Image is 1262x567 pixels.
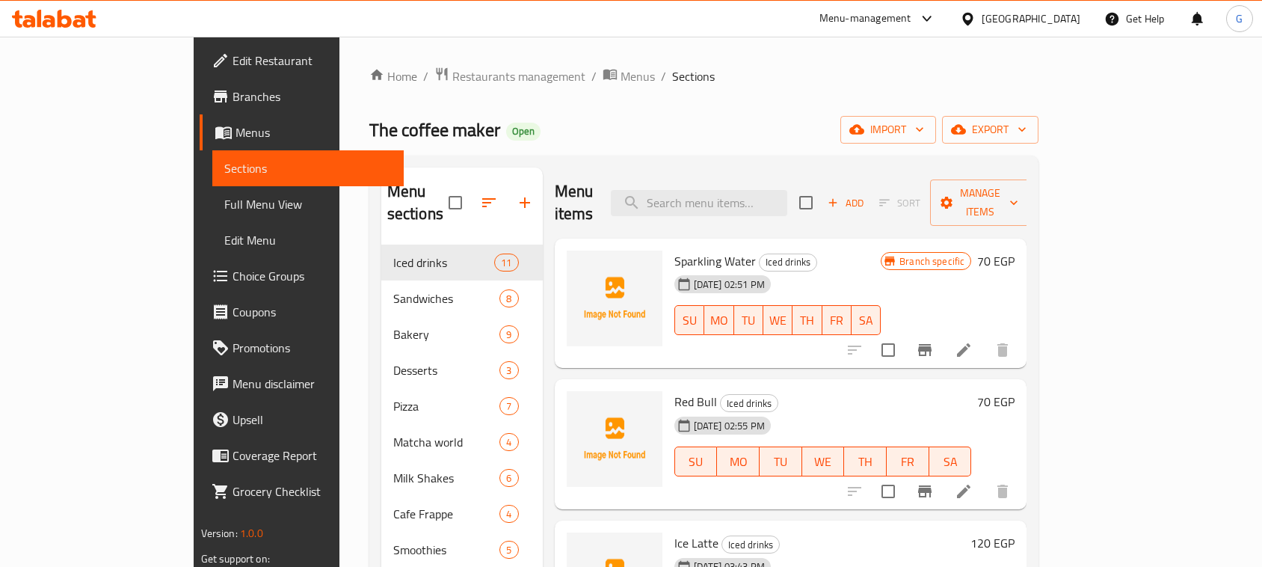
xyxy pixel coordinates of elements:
[740,310,757,331] span: TU
[200,402,404,438] a: Upsell
[734,305,763,335] button: TU
[381,496,543,532] div: Cafe Frappe4
[393,541,500,559] span: Smoothies
[387,180,449,225] h2: Menu sections
[763,305,792,335] button: WE
[500,328,517,342] span: 9
[1236,10,1243,27] span: G
[500,471,517,485] span: 6
[723,451,754,473] span: MO
[200,258,404,294] a: Choice Groups
[893,451,923,473] span: FR
[200,366,404,402] a: Menu disclaimer
[224,231,393,249] span: Edit Menu
[872,476,904,507] span: Select to update
[985,473,1021,509] button: delete
[720,394,778,412] div: Iced drinks
[212,150,404,186] a: Sections
[381,245,543,281] div: Iced drinks11
[825,194,866,212] span: Add
[985,332,1021,368] button: delete
[494,254,518,272] div: items
[499,469,518,487] div: items
[495,256,517,270] span: 11
[500,507,517,521] span: 4
[688,419,771,433] span: [DATE] 02:55 PM
[381,388,543,424] div: Pizza7
[240,524,263,543] span: 1.0.0
[200,79,404,114] a: Branches
[721,395,778,412] span: Iced drinks
[233,447,393,465] span: Coverage Report
[621,67,655,85] span: Menus
[674,250,756,272] span: Sparkling Water
[688,278,771,292] span: [DATE] 02:51 PM
[942,116,1038,144] button: export
[393,505,500,523] span: Cafe Frappe
[423,67,428,85] li: /
[674,447,718,476] button: SU
[840,116,936,144] button: import
[674,532,718,554] span: Ice Latte
[852,120,924,139] span: import
[603,67,655,86] a: Menus
[500,399,517,414] span: 7
[822,305,852,335] button: FR
[567,391,662,487] img: Red Bull
[233,411,393,429] span: Upsell
[393,289,500,307] span: Sandwiches
[471,185,507,221] span: Sort sections
[955,482,973,500] a: Edit menu item
[393,361,500,379] div: Desserts
[236,123,393,141] span: Menus
[506,123,541,141] div: Open
[381,352,543,388] div: Desserts3
[822,191,869,215] button: Add
[769,310,787,331] span: WE
[721,536,780,554] div: Iced drinks
[393,469,500,487] span: Milk Shakes
[555,180,594,225] h2: Menu items
[872,334,904,366] span: Select to update
[233,88,393,105] span: Branches
[200,330,404,366] a: Promotions
[233,339,393,357] span: Promotions
[722,536,779,554] span: Iced drinks
[907,332,943,368] button: Branch-specific-item
[790,187,822,218] span: Select section
[760,447,802,476] button: TU
[611,190,787,216] input: search
[710,310,728,331] span: MO
[930,180,1030,226] button: Manage items
[567,251,662,346] img: Sparkling Water
[393,433,500,451] span: Matcha world
[869,191,930,215] span: Select section first
[381,316,543,352] div: Bakery9
[381,281,543,316] div: Sandwiches8
[233,52,393,70] span: Edit Restaurant
[798,310,816,331] span: TH
[887,447,929,476] button: FR
[500,364,517,378] span: 3
[369,113,500,147] span: The coffee maker
[760,254,816,271] span: Iced drinks
[717,447,760,476] button: MO
[672,67,715,85] span: Sections
[822,191,869,215] span: Add item
[212,186,404,222] a: Full Menu View
[954,120,1026,139] span: export
[452,67,585,85] span: Restaurants management
[233,267,393,285] span: Choice Groups
[224,159,393,177] span: Sections
[828,310,846,331] span: FR
[808,451,839,473] span: WE
[507,185,543,221] button: Add section
[674,390,717,413] span: Red Bull
[369,67,1039,86] nav: breadcrumb
[929,447,972,476] button: SA
[935,451,966,473] span: SA
[977,251,1015,272] h6: 70 EGP
[500,435,517,450] span: 4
